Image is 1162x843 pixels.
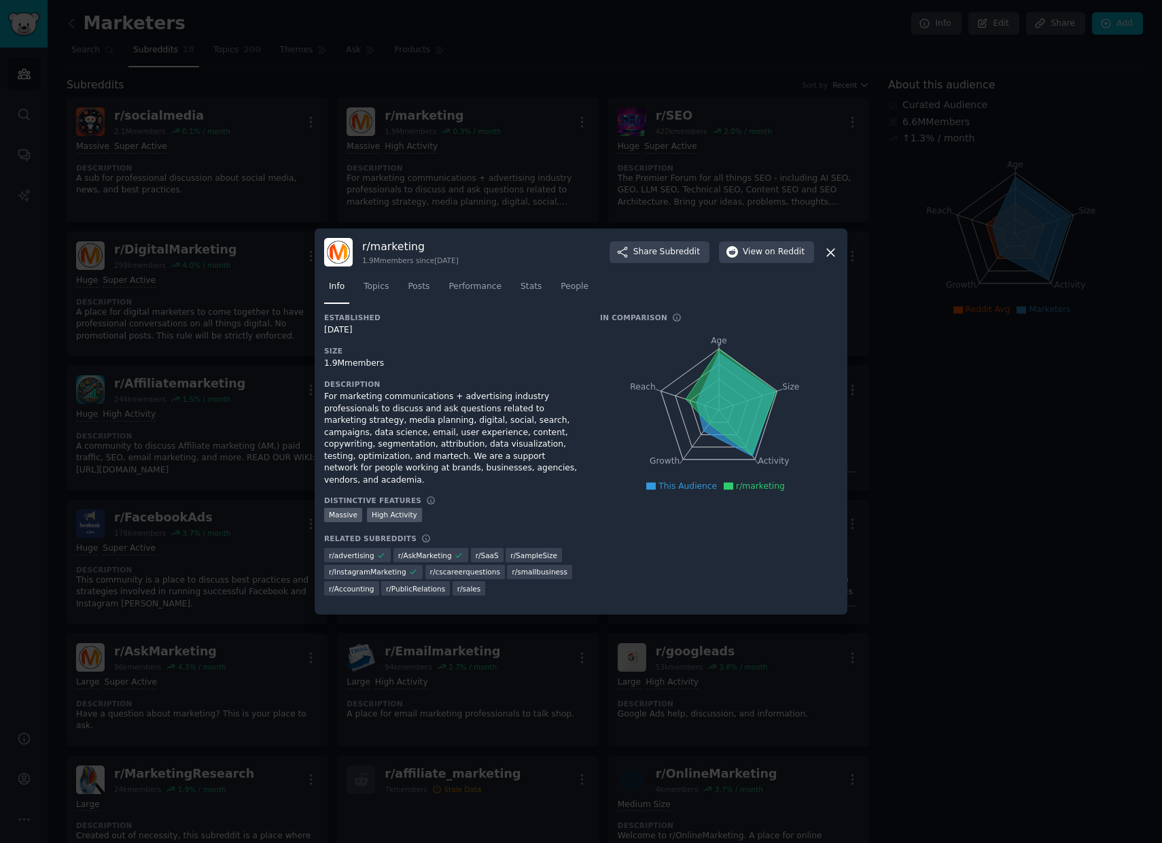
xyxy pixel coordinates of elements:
[758,456,790,466] tspan: Activity
[359,276,393,304] a: Topics
[324,496,421,505] h3: Distinctive Features
[386,584,445,593] span: r/ PublicRelations
[476,551,499,560] span: r/ SaaS
[736,481,785,491] span: r/marketing
[610,241,709,263] button: ShareSubreddit
[448,281,501,293] span: Performance
[782,382,799,392] tspan: Size
[324,324,581,337] div: [DATE]
[711,336,727,345] tspan: Age
[408,281,429,293] span: Posts
[765,246,805,258] span: on Reddit
[324,508,362,522] div: Massive
[364,281,389,293] span: Topics
[329,567,406,577] span: r/ InstagramMarketing
[324,313,581,322] h3: Established
[329,584,374,593] span: r/ Accounting
[362,239,459,254] h3: r/ marketing
[430,567,500,577] span: r/ cscareerquestions
[633,246,700,258] span: Share
[329,551,374,560] span: r/ advertising
[329,281,345,293] span: Info
[510,551,557,560] span: r/ SampleSize
[556,276,593,304] a: People
[516,276,546,304] a: Stats
[743,246,805,258] span: View
[512,567,567,577] span: r/ smallbusiness
[324,379,581,389] h3: Description
[324,534,417,543] h3: Related Subreddits
[324,391,581,486] div: For marketing communications + advertising industry professionals to discuss and ask questions re...
[561,281,588,293] span: People
[367,508,422,522] div: High Activity
[324,276,349,304] a: Info
[521,281,542,293] span: Stats
[719,241,814,263] button: Viewon Reddit
[444,276,506,304] a: Performance
[362,256,459,265] div: 1.9M members since [DATE]
[403,276,434,304] a: Posts
[630,382,656,392] tspan: Reach
[398,551,452,560] span: r/ AskMarketing
[324,358,581,370] div: 1.9M members
[324,346,581,356] h3: Size
[658,481,717,491] span: This Audience
[660,246,700,258] span: Subreddit
[457,584,481,593] span: r/ sales
[600,313,667,322] h3: In Comparison
[650,456,680,466] tspan: Growth
[324,238,353,266] img: marketing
